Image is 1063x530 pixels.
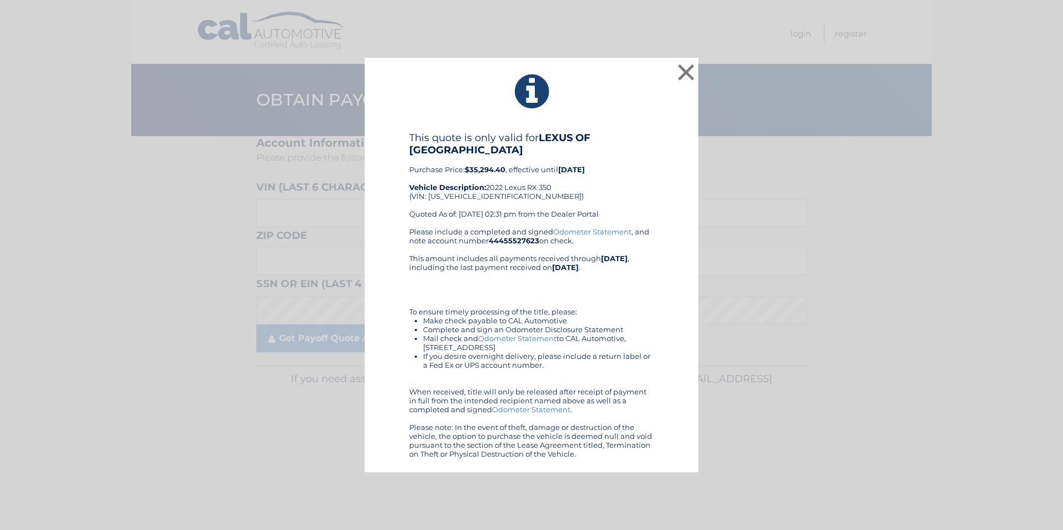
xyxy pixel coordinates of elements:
[409,227,654,458] div: Please include a completed and signed , and note account number on check. This amount includes al...
[423,316,654,325] li: Make check payable to CAL Automotive
[423,334,654,352] li: Mail check and to CAL Automotive, [STREET_ADDRESS]
[601,254,628,263] b: [DATE]
[552,263,579,272] b: [DATE]
[465,165,505,174] b: $35,294.40
[489,236,539,245] b: 44455527623
[675,61,697,83] button: ×
[478,334,557,343] a: Odometer Statement
[409,132,654,227] div: Purchase Price: , effective until 2022 Lexus RX 350 (VIN: [US_VEHICLE_IDENTIFICATION_NUMBER]) Quo...
[492,405,570,414] a: Odometer Statement
[409,132,654,156] h4: This quote is only valid for
[558,165,585,174] b: [DATE]
[423,325,654,334] li: Complete and sign an Odometer Disclosure Statement
[423,352,654,369] li: If you desire overnight delivery, please include a return label or a Fed Ex or UPS account number.
[553,227,632,236] a: Odometer Statement
[409,183,486,192] strong: Vehicle Description:
[409,132,590,156] b: LEXUS OF [GEOGRAPHIC_DATA]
